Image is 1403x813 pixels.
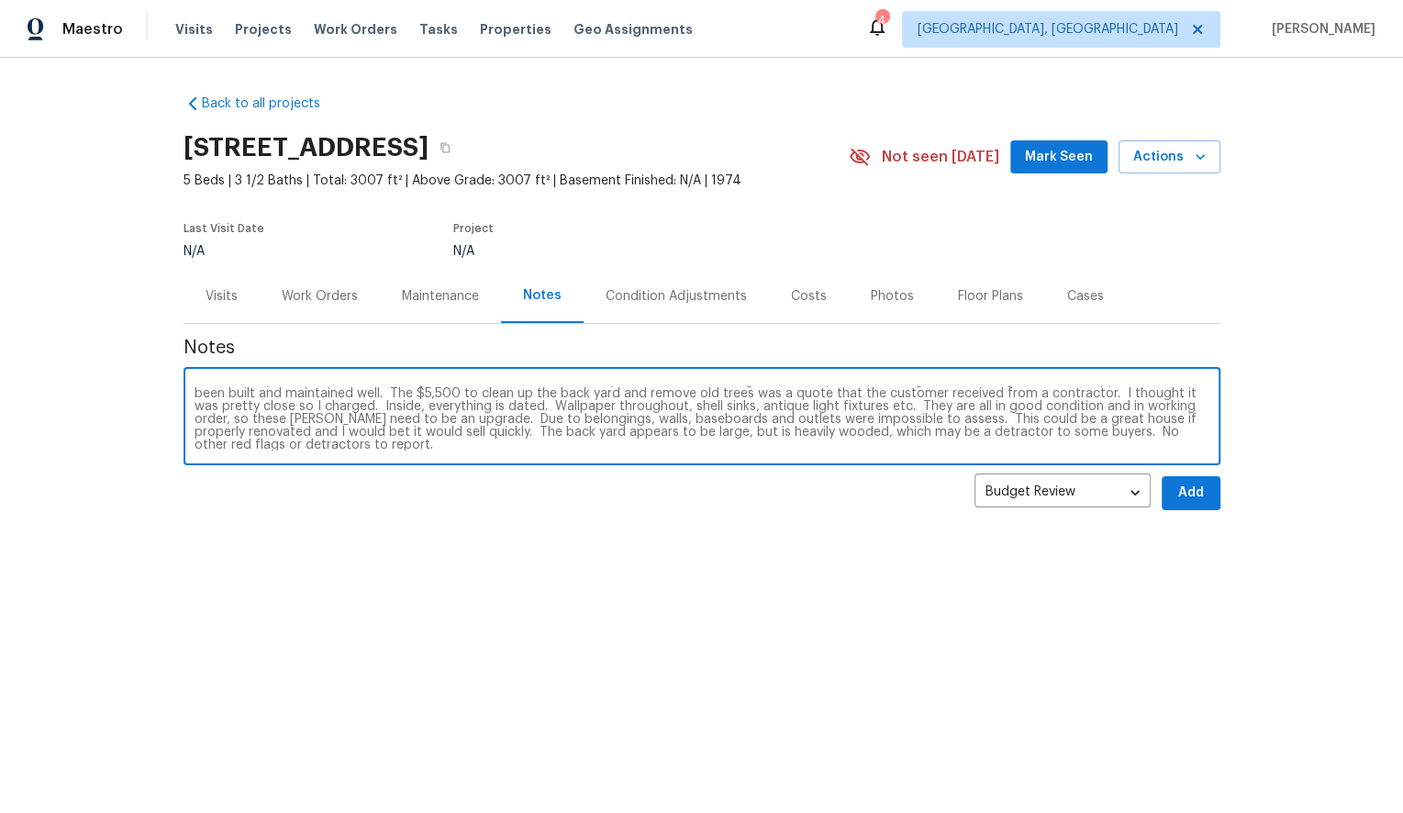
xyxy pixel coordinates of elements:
span: Notes [184,339,1220,357]
span: [GEOGRAPHIC_DATA], [GEOGRAPHIC_DATA] [918,20,1178,39]
span: Properties [480,20,551,39]
h2: [STREET_ADDRESS] [184,139,429,157]
span: Not seen [DATE] [882,148,999,166]
a: Back to all projects [184,95,360,113]
div: N/A [184,245,264,258]
textarea: This is a very neat home. It is severely dated and could be a reno911/select contender. Flag for ... [195,386,1209,451]
div: Visits [206,287,238,306]
span: Add [1176,482,1206,505]
button: Copy Address [429,131,462,164]
div: Maintenance [402,287,479,306]
span: Projects [235,20,292,39]
span: Last Visit Date [184,223,264,234]
div: Floor Plans [958,287,1023,306]
div: Condition Adjustments [606,287,747,306]
span: Visits [175,20,213,39]
span: [PERSON_NAME] [1264,20,1375,39]
button: Actions [1119,140,1220,174]
span: Project [453,223,494,234]
div: Photos [871,287,914,306]
div: 4 [875,11,888,29]
div: Cases [1067,287,1104,306]
div: N/A [453,245,806,258]
span: Mark Seen [1025,146,1093,169]
button: Mark Seen [1010,140,1108,174]
span: Tasks [419,23,458,36]
div: Budget Review [974,471,1151,516]
button: Add [1162,476,1220,510]
span: Actions [1133,146,1206,169]
span: Geo Assignments [573,20,693,39]
span: 5 Beds | 3 1/2 Baths | Total: 3007 ft² | Above Grade: 3007 ft² | Basement Finished: N/A | 1974 [184,172,849,190]
span: Maestro [62,20,123,39]
span: Work Orders [314,20,397,39]
div: Notes [523,286,562,305]
div: Costs [791,287,827,306]
div: Work Orders [282,287,358,306]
